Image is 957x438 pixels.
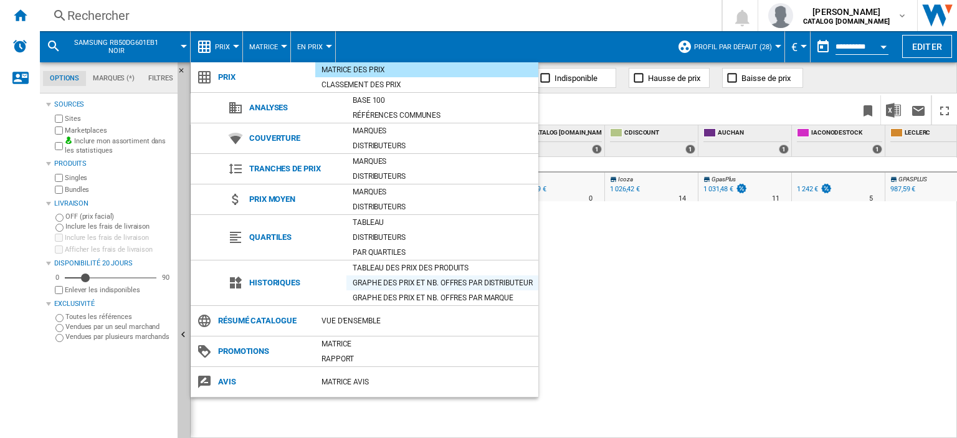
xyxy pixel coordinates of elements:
span: Prix moyen [243,191,346,208]
div: Tableau [346,216,538,229]
div: Base 100 [346,94,538,107]
div: Matrice [315,338,538,350]
div: Marques [346,155,538,168]
span: Quartiles [243,229,346,246]
div: Distributeurs [346,201,538,213]
span: Prix [212,69,315,86]
span: Tranches de prix [243,160,346,178]
span: Résumé catalogue [212,312,315,330]
span: Promotions [212,343,315,360]
div: Distributeurs [346,140,538,152]
div: Graphe des prix et nb. offres par marque [346,292,538,304]
div: Distributeurs [346,170,538,183]
div: Rapport [315,353,538,365]
div: Références communes [346,109,538,121]
div: Distributeurs [346,231,538,244]
div: Marques [346,186,538,198]
div: Vue d'ensemble [315,315,538,327]
span: Couverture [243,130,346,147]
div: Matrice des prix [315,64,538,76]
div: Matrice AVIS [315,376,538,388]
span: Historiques [243,274,346,292]
div: Marques [346,125,538,137]
div: Par quartiles [346,246,538,259]
div: Tableau des prix des produits [346,262,538,274]
div: Classement des prix [315,79,538,91]
span: Avis [212,373,315,391]
span: Analyses [243,99,346,117]
div: Graphe des prix et nb. offres par distributeur [346,277,538,289]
